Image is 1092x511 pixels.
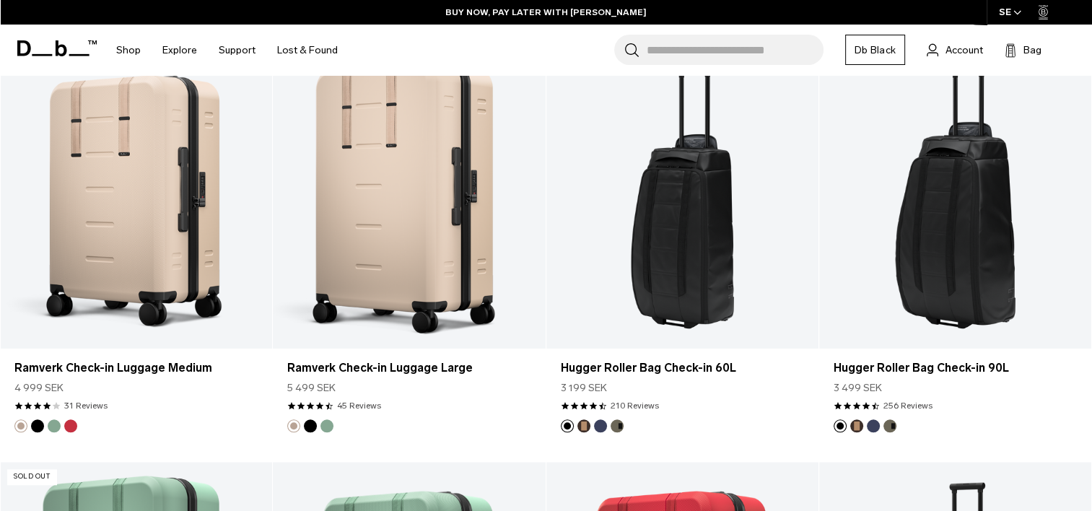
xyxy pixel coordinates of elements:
[845,35,905,65] a: Db Black
[561,359,804,377] a: Hugger Roller Bag Check-in 60L
[445,6,647,19] a: BUY NOW, PAY LATER WITH [PERSON_NAME]
[48,419,61,432] button: Green Ray
[337,399,381,412] a: 45 reviews
[561,419,574,432] button: Black Out
[834,359,1077,377] a: Hugger Roller Bag Check-in 90L
[611,399,659,412] a: 210 reviews
[304,419,317,432] button: Black Out
[546,46,818,349] a: Hugger Roller Bag Check-in 60L
[14,380,64,396] span: 4 999 SEK
[287,419,300,432] button: Fogbow Beige
[105,25,349,76] nav: Main Navigation
[561,380,607,396] span: 3 199 SEK
[834,419,847,432] button: Black Out
[277,25,338,76] a: Lost & Found
[219,25,255,76] a: Support
[7,469,56,484] p: Sold Out
[883,419,896,432] button: Forest Green
[162,25,197,76] a: Explore
[1005,41,1041,58] button: Bag
[31,419,44,432] button: Black Out
[116,25,141,76] a: Shop
[1023,43,1041,58] span: Bag
[834,380,882,396] span: 3 499 SEK
[14,359,258,377] a: Ramverk Check-in Luggage Medium
[14,419,27,432] button: Fogbow Beige
[850,419,863,432] button: Espresso
[64,419,77,432] button: Sprite Lightning Red
[927,41,983,58] a: Account
[64,399,108,412] a: 31 reviews
[577,419,590,432] button: Espresso
[287,359,530,377] a: Ramverk Check-in Luggage Large
[883,399,932,412] a: 256 reviews
[867,419,880,432] button: Blue Hour
[273,46,545,349] a: Ramverk Check-in Luggage Large
[611,419,624,432] button: Forest Green
[594,419,607,432] button: Blue Hour
[320,419,333,432] button: Green Ray
[945,43,983,58] span: Account
[287,380,336,396] span: 5 499 SEK
[819,46,1091,349] a: Hugger Roller Bag Check-in 90L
